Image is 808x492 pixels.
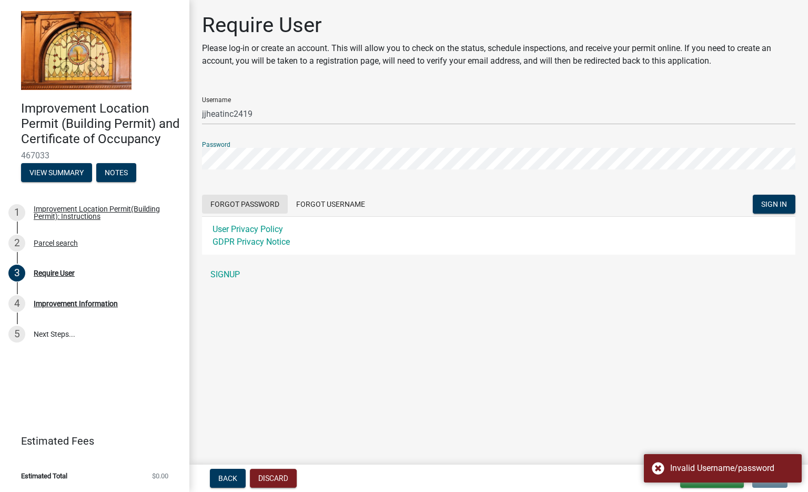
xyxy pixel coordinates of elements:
button: Back [210,469,246,488]
button: View Summary [21,163,92,182]
div: 4 [8,295,25,312]
div: Invalid Username/password [670,462,794,475]
span: Estimated Total [21,473,67,479]
img: Jasper County, Indiana [21,11,132,90]
div: 3 [8,265,25,282]
div: Parcel search [34,239,78,247]
span: 467033 [21,150,168,160]
wm-modal-confirm: Notes [96,169,136,178]
h1: Require User [202,13,795,38]
div: Improvement Information [34,300,118,307]
span: SIGN IN [761,200,787,208]
button: Forgot Username [288,195,373,214]
div: 5 [8,326,25,343]
div: Require User [34,269,75,277]
div: 2 [8,235,25,252]
button: Notes [96,163,136,182]
a: SIGNUP [202,264,795,285]
button: Discard [250,469,297,488]
p: Please log-in or create an account. This will allow you to check on the status, schedule inspecti... [202,42,795,67]
div: 1 [8,204,25,221]
wm-modal-confirm: Summary [21,169,92,178]
h4: Improvement Location Permit (Building Permit) and Certificate of Occupancy [21,101,181,146]
a: GDPR Privacy Notice [213,237,290,247]
span: Back [218,474,237,483]
a: User Privacy Policy [213,224,283,234]
span: $0.00 [152,473,168,479]
a: Estimated Fees [8,430,173,451]
button: Forgot Password [202,195,288,214]
button: SIGN IN [753,195,795,214]
div: Improvement Location Permit(Building Permit): Instructions [34,205,173,220]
